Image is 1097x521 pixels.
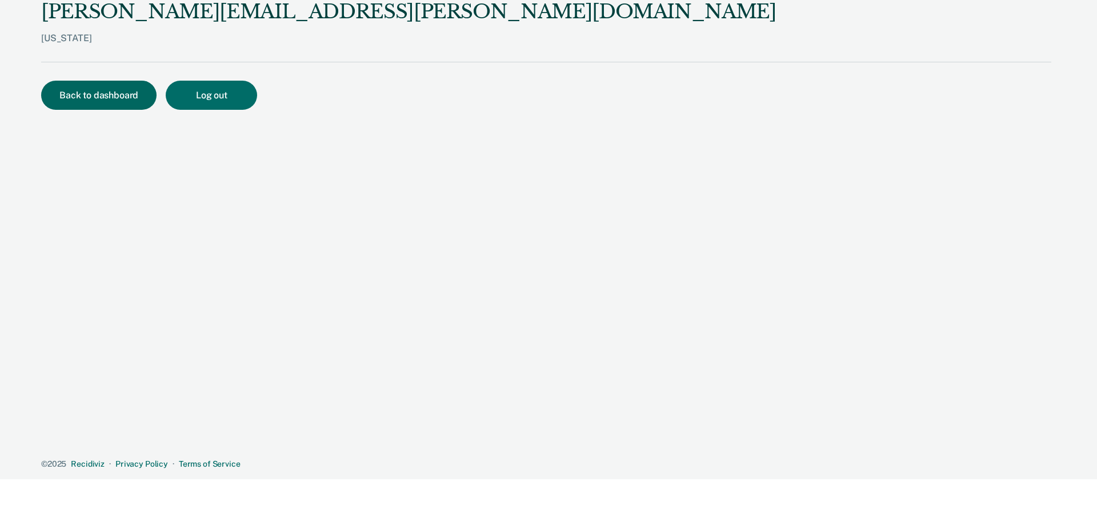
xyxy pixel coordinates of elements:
a: Back to dashboard [41,91,166,100]
button: Log out [166,81,257,110]
div: [US_STATE] [41,33,776,62]
span: © 2025 [41,459,66,468]
a: Privacy Policy [115,459,168,468]
div: · · [41,459,1051,469]
a: Recidiviz [71,459,105,468]
button: Back to dashboard [41,81,157,110]
a: Terms of Service [179,459,241,468]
